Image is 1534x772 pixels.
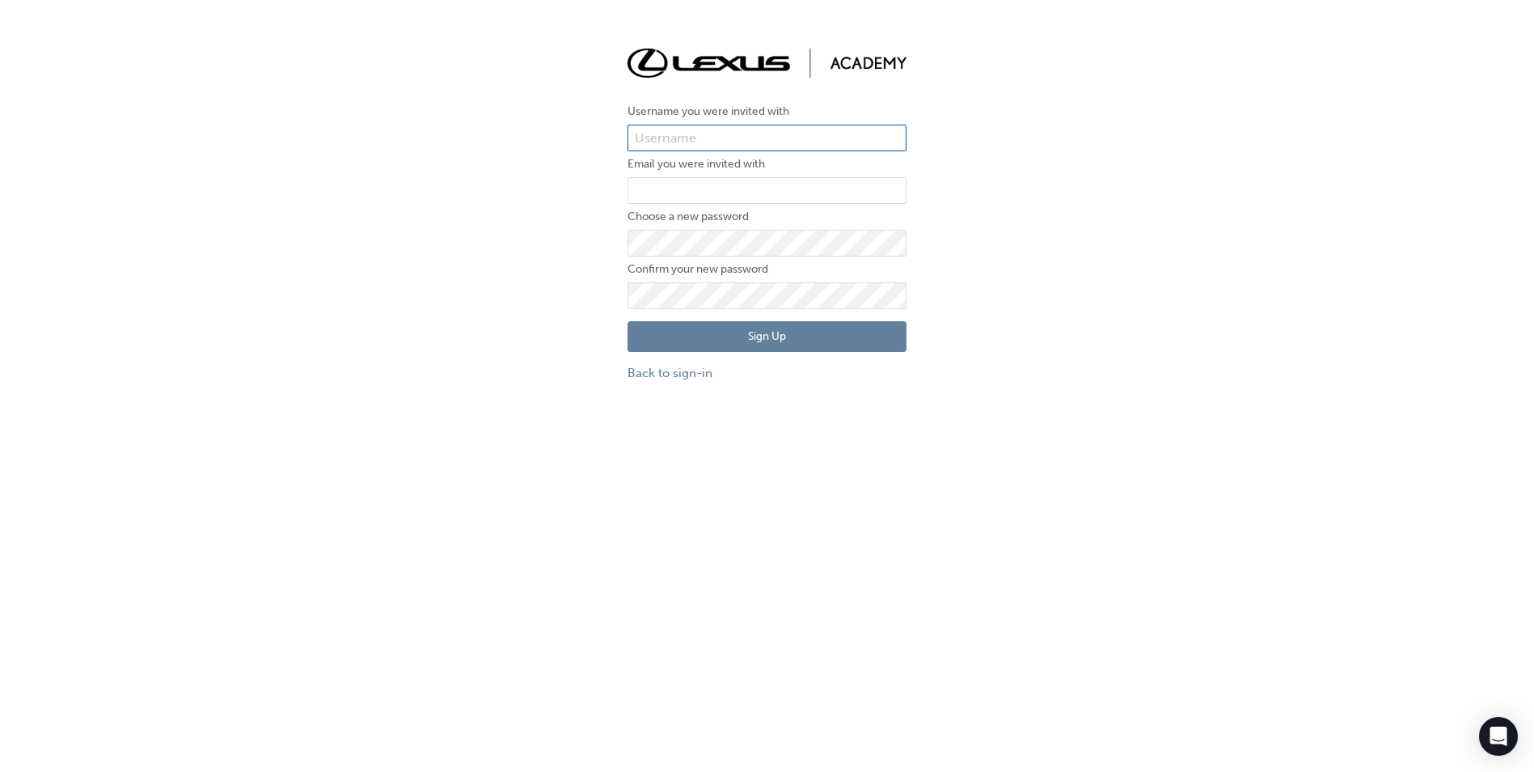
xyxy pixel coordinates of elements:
label: Email you were invited with [628,155,906,174]
img: Trak [628,49,906,78]
input: Username [628,125,906,152]
label: Username you were invited with [628,102,906,121]
label: Choose a new password [628,207,906,227]
button: Sign Up [628,321,906,352]
a: Back to sign-in [628,364,906,383]
div: Open Intercom Messenger [1479,717,1518,756]
label: Confirm your new password [628,260,906,279]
